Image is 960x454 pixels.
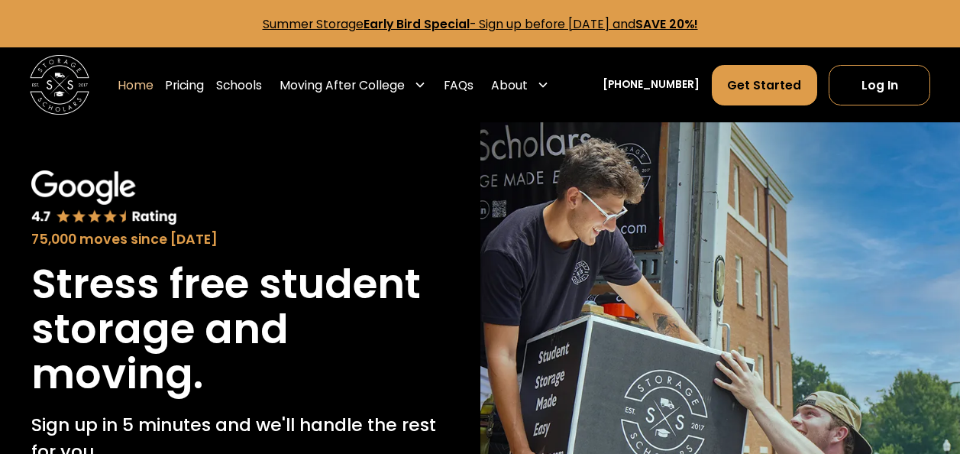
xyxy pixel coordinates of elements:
div: 75,000 moves since [DATE] [31,229,449,249]
img: Google 4.7 star rating [31,170,177,226]
a: Summer StorageEarly Bird Special- Sign up before [DATE] andSAVE 20%! [263,16,698,32]
div: About [486,64,555,106]
a: [PHONE_NUMBER] [603,77,700,93]
a: Get Started [712,65,817,105]
img: Storage Scholars main logo [30,55,89,115]
strong: SAVE 20%! [635,16,698,32]
a: Log In [829,65,930,105]
div: About [491,76,528,94]
a: home [30,55,89,115]
strong: Early Bird Special [364,16,470,32]
div: Moving After College [280,76,405,94]
a: Home [118,64,154,106]
div: Moving After College [273,64,432,106]
a: FAQs [444,64,474,106]
a: Pricing [165,64,204,106]
h1: Stress free student storage and moving. [31,261,449,397]
a: Schools [216,64,262,106]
